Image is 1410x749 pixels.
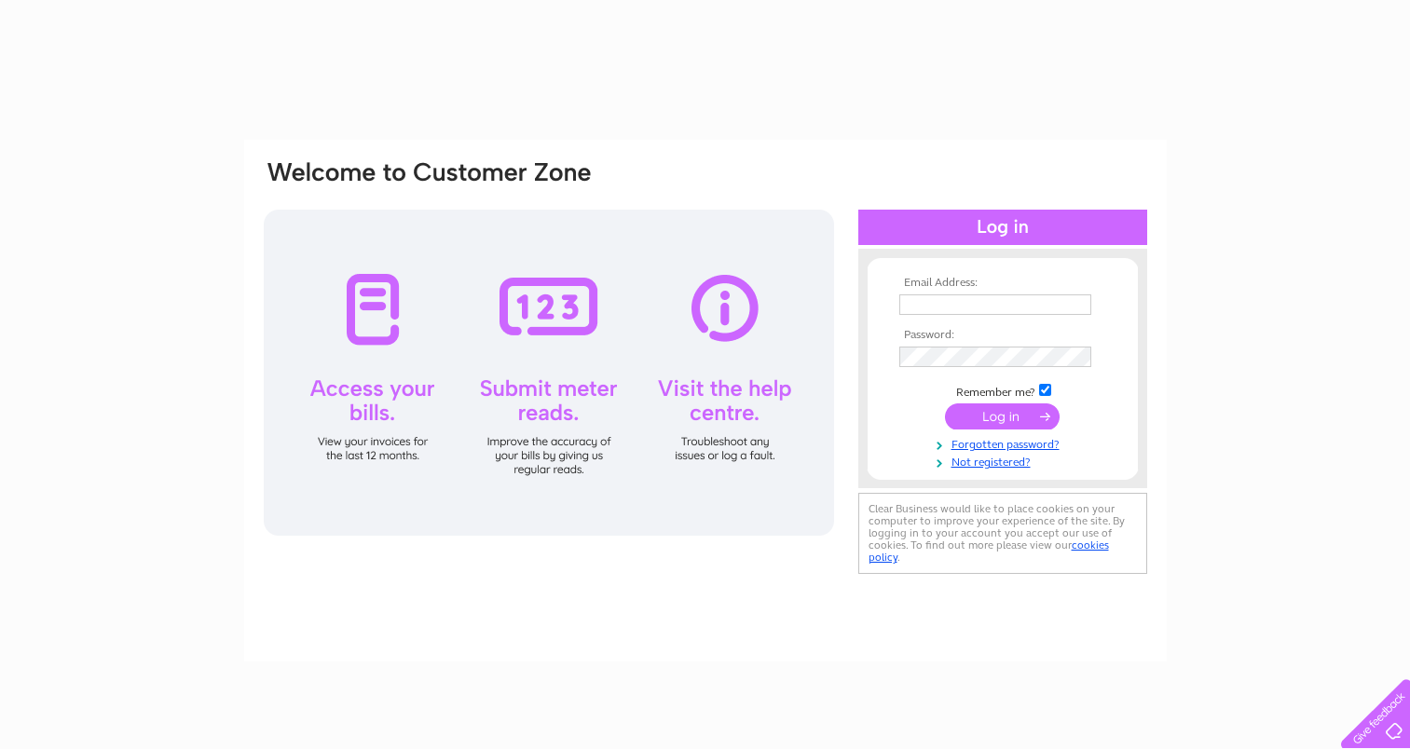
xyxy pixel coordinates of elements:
th: Password: [895,329,1111,342]
div: Clear Business would like to place cookies on your computer to improve your experience of the sit... [858,493,1147,574]
td: Remember me? [895,381,1111,400]
a: cookies policy [869,538,1109,564]
input: Submit [945,403,1060,429]
a: Forgotten password? [899,434,1111,452]
a: Not registered? [899,452,1111,470]
th: Email Address: [895,277,1111,290]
